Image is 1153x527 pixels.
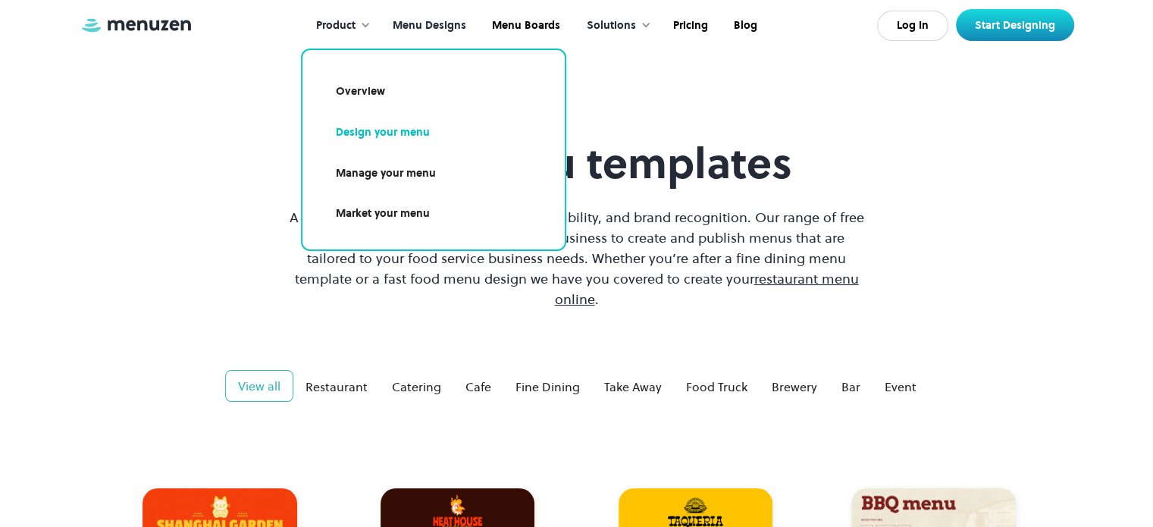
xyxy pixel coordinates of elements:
a: Blog [719,2,769,49]
div: Event [885,378,916,396]
div: Cafe [465,378,491,396]
a: Design your menu [321,115,547,150]
a: Market your menu [321,196,547,231]
p: A great menu requires easy navigation, flexibility, and brand recognition. Our range of free menu... [286,207,868,309]
a: Pricing [659,2,719,49]
div: View all [238,377,280,395]
nav: Product [301,49,566,251]
a: Menu Designs [378,2,478,49]
div: Food Truck [686,378,747,396]
a: Start Designing [956,9,1074,41]
div: Product [301,2,378,49]
div: Product [316,17,356,34]
div: Solutions [572,2,659,49]
a: Menu Boards [478,2,572,49]
div: Brewery [772,378,817,396]
a: Overview [321,74,547,109]
div: Solutions [587,17,636,34]
div: Restaurant [305,378,368,396]
a: Log In [877,11,948,41]
a: Manage your menu [321,156,547,191]
div: Take Away [604,378,662,396]
div: Bar [841,378,860,396]
div: Catering [392,378,441,396]
h1: Free menu templates [286,138,868,189]
div: Fine Dining [515,378,580,396]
